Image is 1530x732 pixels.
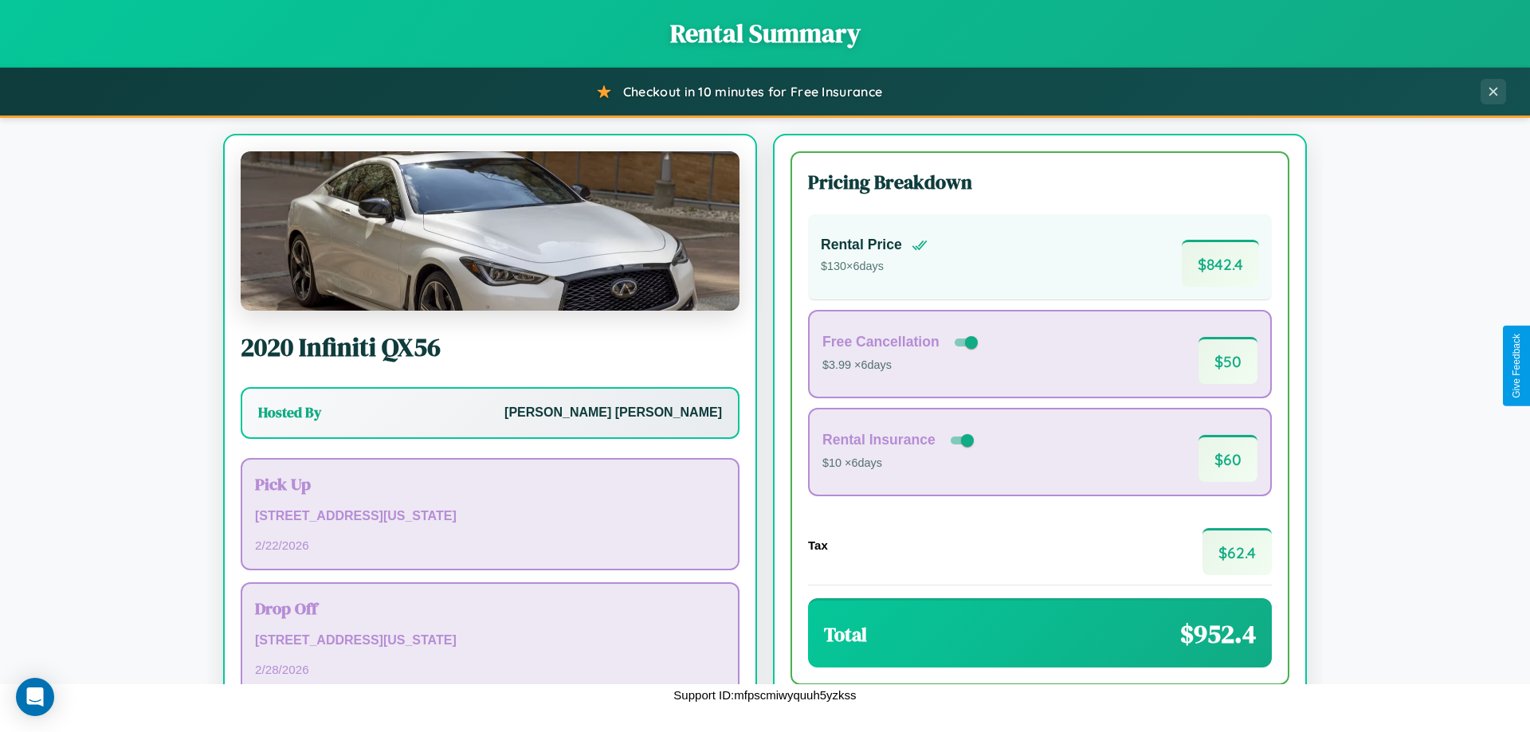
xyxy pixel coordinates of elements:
[258,403,321,422] h3: Hosted By
[822,453,977,474] p: $10 × 6 days
[255,534,725,556] p: 2 / 22 / 2026
[1202,528,1272,575] span: $ 62.4
[1198,435,1257,482] span: $ 60
[808,538,828,552] h4: Tax
[504,401,722,425] p: [PERSON_NAME] [PERSON_NAME]
[255,472,725,495] h3: Pick Up
[824,621,867,648] h3: Total
[255,597,725,620] h3: Drop Off
[16,16,1514,51] h1: Rental Summary
[822,355,981,376] p: $3.99 × 6 days
[1182,240,1259,287] span: $ 842.4
[821,237,902,253] h4: Rental Price
[255,659,725,680] p: 2 / 28 / 2026
[808,169,1272,195] h3: Pricing Breakdown
[822,432,936,448] h4: Rental Insurance
[1198,337,1257,384] span: $ 50
[255,505,725,528] p: [STREET_ADDRESS][US_STATE]
[16,678,54,716] div: Open Intercom Messenger
[255,629,725,652] p: [STREET_ADDRESS][US_STATE]
[241,151,739,311] img: Infiniti QX56
[673,684,856,706] p: Support ID: mfpscmiwyquuh5yzkss
[241,330,739,365] h2: 2020 Infiniti QX56
[821,256,928,277] p: $ 130 × 6 days
[1180,617,1256,652] span: $ 952.4
[822,334,940,350] h4: Free Cancellation
[623,84,882,100] span: Checkout in 10 minutes for Free Insurance
[1511,334,1522,398] div: Give Feedback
